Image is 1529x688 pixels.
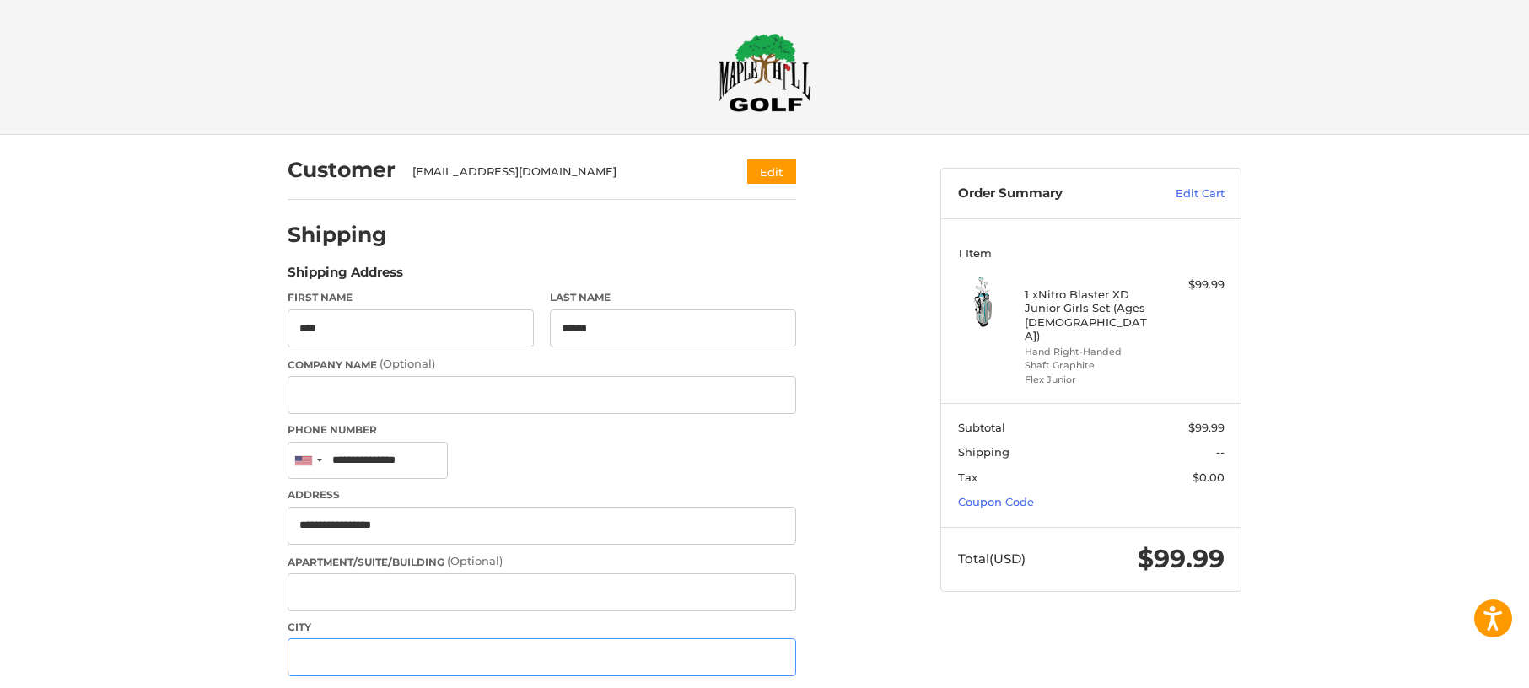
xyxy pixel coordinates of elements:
[1025,288,1154,342] h4: 1 x Nitro Blaster XD Junior Girls Set (Ages [DEMOGRAPHIC_DATA])
[1139,185,1225,202] a: Edit Cart
[958,470,977,484] span: Tax
[288,553,796,570] label: Apartment/Suite/Building
[447,554,503,567] small: (Optional)
[958,495,1034,508] a: Coupon Code
[412,164,715,180] div: [EMAIL_ADDRESS][DOMAIN_NAME]
[1025,345,1154,359] li: Hand Right-Handed
[288,620,796,635] label: City
[1025,358,1154,373] li: Shaft Graphite
[288,422,796,438] label: Phone Number
[288,356,796,373] label: Company Name
[1188,421,1225,434] span: $99.99
[958,421,1005,434] span: Subtotal
[958,551,1026,567] span: Total (USD)
[380,357,435,370] small: (Optional)
[1193,470,1225,484] span: $0.00
[958,246,1225,260] h3: 1 Item
[958,185,1139,202] h3: Order Summary
[288,290,534,305] label: First Name
[1216,445,1225,459] span: --
[288,157,396,183] h2: Customer
[288,443,327,479] div: United States: +1
[288,222,387,248] h2: Shipping
[288,263,403,290] legend: Shipping Address
[958,445,1009,459] span: Shipping
[1138,543,1225,574] span: $99.99
[1158,277,1225,293] div: $99.99
[719,33,811,112] img: Maple Hill Golf
[550,290,796,305] label: Last Name
[1025,373,1154,387] li: Flex Junior
[288,487,796,503] label: Address
[747,159,796,184] button: Edit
